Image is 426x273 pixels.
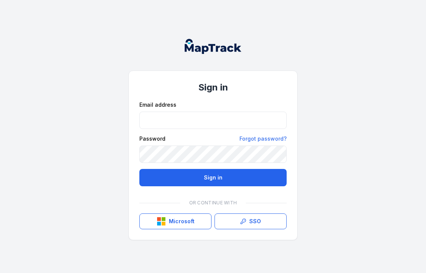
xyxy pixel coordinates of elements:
label: Password [139,135,165,143]
div: Or continue with [139,195,287,210]
button: Microsoft [139,213,211,229]
button: Sign in [139,169,287,186]
a: Forgot password? [239,135,287,143]
nav: Global [173,39,253,54]
h1: Sign in [139,81,287,94]
a: SSO [215,213,287,229]
label: Email address [139,101,176,109]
